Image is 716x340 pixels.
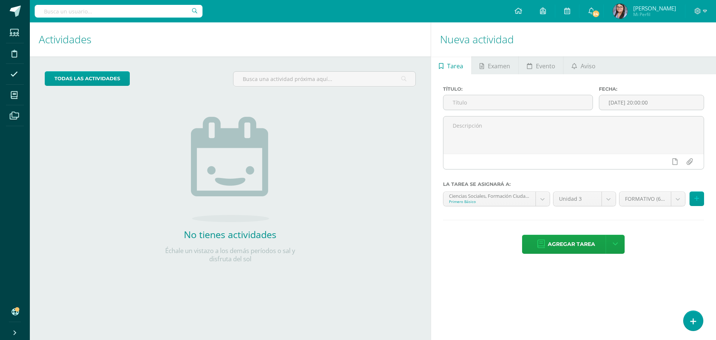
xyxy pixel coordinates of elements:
span: Tarea [447,57,463,75]
div: Ciencias Sociales, Formación Ciudadana e Interculturalidad 'A' [449,192,530,199]
a: todas las Actividades [45,71,130,86]
span: Unidad 3 [559,192,596,206]
label: Fecha: [599,86,704,92]
a: Evento [519,56,563,74]
img: 3701f0f65ae97d53f8a63a338b37df93.png [613,4,628,19]
span: [PERSON_NAME] [633,4,676,12]
input: Busca una actividad próxima aquí... [233,72,415,86]
a: Unidad 3 [553,192,616,206]
h1: Nueva actividad [440,22,707,56]
a: Ciencias Sociales, Formación Ciudadana e Interculturalidad 'A'Primero Básico [443,192,550,206]
a: FORMATIVO (60.0%) [619,192,685,206]
label: Título: [443,86,593,92]
a: Tarea [431,56,471,74]
label: La tarea se asignará a: [443,181,704,187]
p: Échale un vistazo a los demás períodos o sal y disfruta del sol [156,247,305,263]
span: 24 [591,10,600,18]
span: Agregar tarea [548,235,595,253]
img: no_activities.png [191,117,269,222]
span: Aviso [581,57,596,75]
div: Primero Básico [449,199,530,204]
a: Examen [472,56,518,74]
a: Aviso [563,56,603,74]
span: Mi Perfil [633,11,676,18]
span: Examen [488,57,510,75]
h2: No tienes actividades [156,228,305,241]
input: Título [443,95,593,110]
input: Fecha de entrega [599,95,704,110]
h1: Actividades [39,22,422,56]
span: FORMATIVO (60.0%) [625,192,665,206]
input: Busca un usuario... [35,5,202,18]
span: Evento [536,57,555,75]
